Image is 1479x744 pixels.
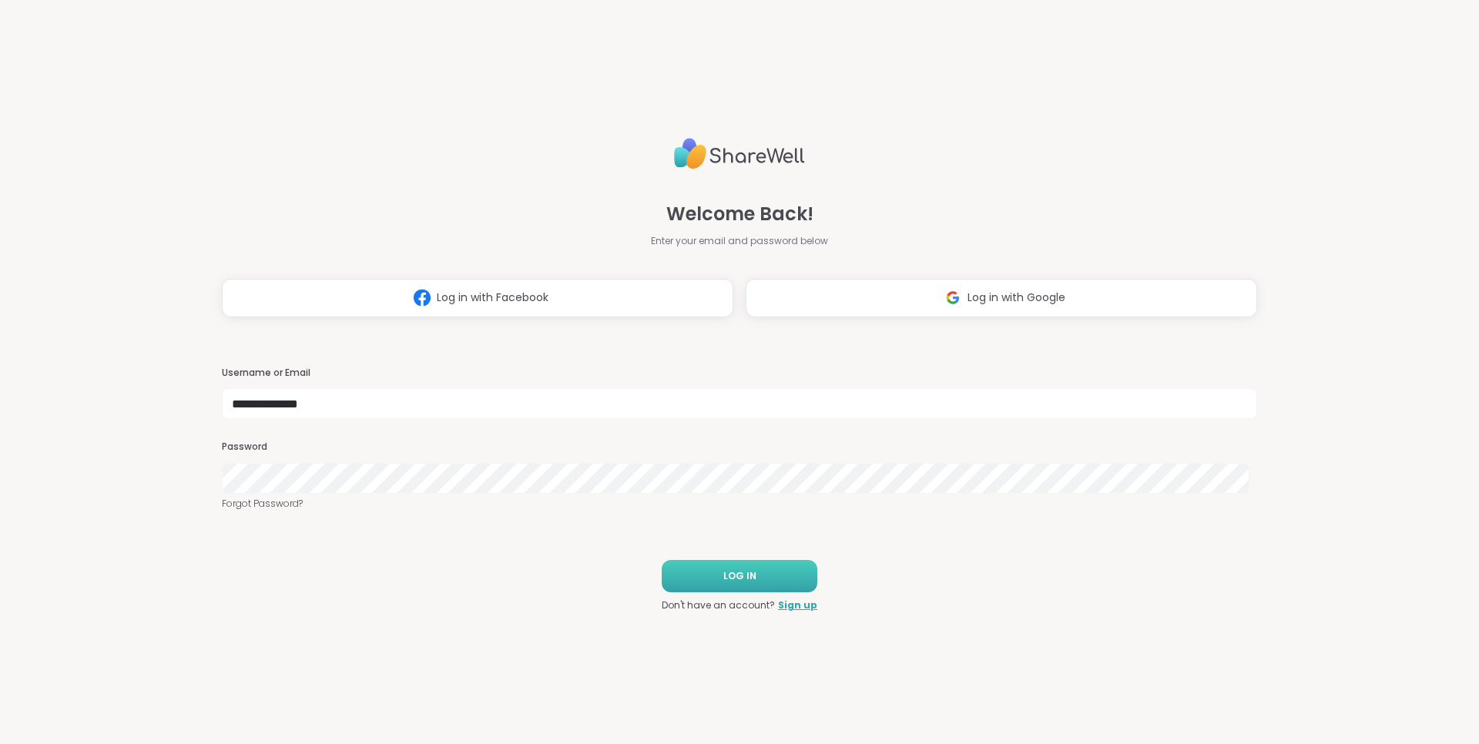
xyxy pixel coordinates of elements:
[222,497,1257,511] a: Forgot Password?
[674,132,805,176] img: ShareWell Logo
[407,283,437,312] img: ShareWell Logomark
[651,234,828,248] span: Enter your email and password below
[662,560,817,592] button: LOG IN
[778,598,817,612] a: Sign up
[222,367,1257,380] h3: Username or Email
[437,290,548,306] span: Log in with Facebook
[723,569,756,583] span: LOG IN
[666,200,813,228] span: Welcome Back!
[968,290,1065,306] span: Log in with Google
[938,283,968,312] img: ShareWell Logomark
[222,279,733,317] button: Log in with Facebook
[746,279,1257,317] button: Log in with Google
[222,441,1257,454] h3: Password
[662,598,775,612] span: Don't have an account?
